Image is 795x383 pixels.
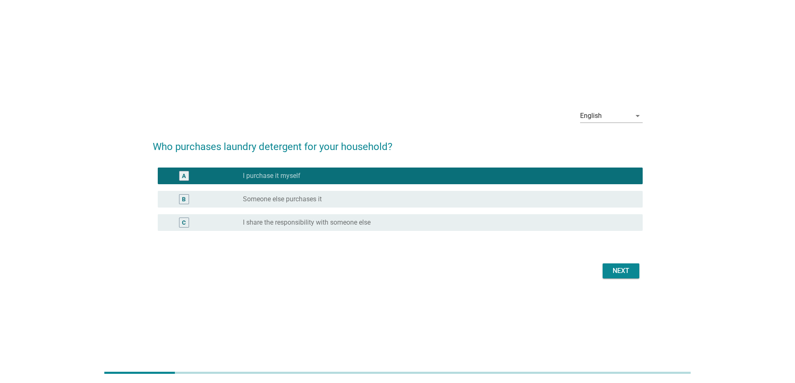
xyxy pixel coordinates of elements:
[580,112,602,120] div: English
[243,172,300,180] label: I purchase it myself
[153,131,643,154] h2: Who purchases laundry detergent for your household?
[609,266,633,276] div: Next
[182,195,186,203] div: B
[603,263,639,278] button: Next
[633,111,643,121] i: arrow_drop_down
[182,171,186,180] div: A
[182,218,186,227] div: C
[243,218,371,227] label: I share the responsibility with someone else
[243,195,322,203] label: Someone else purchases it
